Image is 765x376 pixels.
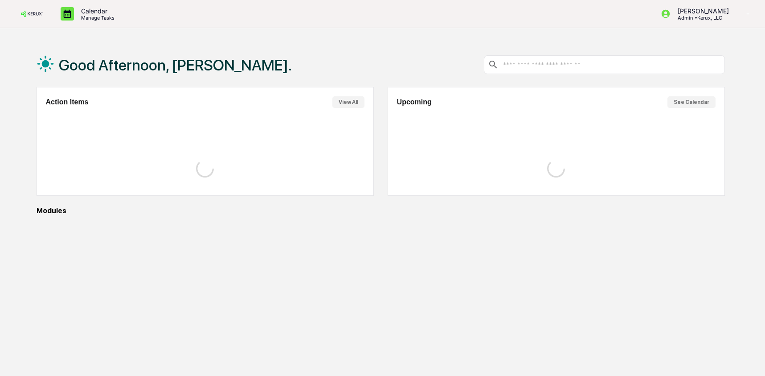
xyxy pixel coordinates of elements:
[332,96,364,108] button: View All
[397,98,432,106] h2: Upcoming
[37,207,725,215] div: Modules
[74,7,119,15] p: Calendar
[59,56,292,74] h1: Good Afternoon, [PERSON_NAME].
[46,98,89,106] h2: Action Items
[671,7,733,15] p: [PERSON_NAME]
[21,11,43,17] img: logo
[74,15,119,21] p: Manage Tasks
[667,96,716,108] button: See Calendar
[671,15,733,21] p: Admin • Kerux, LLC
